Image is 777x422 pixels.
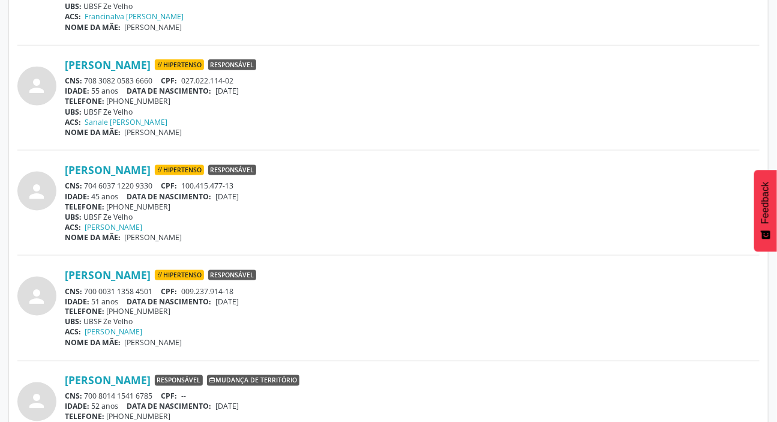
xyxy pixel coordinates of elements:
span: CNS: [65,391,82,402]
span: TELEFONE: [65,307,104,317]
span: TELEFONE: [65,96,104,106]
span: 027.022.114-02 [181,76,233,86]
i: person [26,181,48,202]
a: Sanale [PERSON_NAME] [85,117,168,127]
span: IDADE: [65,86,89,96]
span: DATA DE NASCIMENTO: [127,402,212,412]
span: [DATE] [215,297,239,307]
span: Hipertenso [155,59,204,70]
span: [PERSON_NAME] [125,127,182,137]
i: person [26,286,48,307]
span: [PERSON_NAME] [125,338,182,348]
span: UBS: [65,107,82,117]
i: person [26,75,48,97]
span: Responsável [208,59,256,70]
span: TELEFONE: [65,412,104,422]
div: 704 6037 1220 9330 [65,181,760,191]
span: CPF: [161,286,178,297]
i: person [26,391,48,412]
a: Francinalva [PERSON_NAME] [85,11,184,22]
span: CPF: [161,76,178,86]
div: UBSF Ze Velho [65,107,760,117]
span: NOME DA MÃE: [65,127,121,137]
span: CNS: [65,181,82,191]
span: NOME DA MÃE: [65,232,121,243]
div: UBSF Ze Velho [65,1,760,11]
div: UBSF Ze Velho [65,212,760,222]
span: IDADE: [65,297,89,307]
a: [PERSON_NAME] [65,58,151,71]
a: [PERSON_NAME] [65,163,151,176]
span: CNS: [65,286,82,297]
span: TELEFONE: [65,202,104,212]
a: [PERSON_NAME] [65,268,151,282]
span: DATA DE NASCIMENTO: [127,191,212,202]
span: [DATE] [215,402,239,412]
span: 100.415.477-13 [181,181,233,191]
span: UBS: [65,1,82,11]
span: Mudança de território [207,375,299,386]
span: Responsável [155,375,203,386]
div: 700 0031 1358 4501 [65,286,760,297]
span: CPF: [161,391,178,402]
span: CPF: [161,181,178,191]
div: [PHONE_NUMBER] [65,202,760,212]
a: [PERSON_NAME] [85,327,143,337]
span: [PERSON_NAME] [125,232,182,243]
span: -- [181,391,186,402]
span: NOME DA MÃE: [65,22,121,32]
div: [PHONE_NUMBER] [65,412,760,422]
span: IDADE: [65,191,89,202]
span: ACS: [65,327,81,337]
div: 700 8014 1541 6785 [65,391,760,402]
span: [DATE] [215,191,239,202]
div: 45 anos [65,191,760,202]
span: UBS: [65,317,82,327]
span: Hipertenso [155,165,204,176]
span: 009.237.914-18 [181,286,233,297]
div: [PHONE_NUMBER] [65,307,760,317]
a: [PERSON_NAME] [65,374,151,387]
span: ACS: [65,222,81,232]
span: UBS: [65,212,82,222]
a: [PERSON_NAME] [85,222,143,232]
div: UBSF Ze Velho [65,317,760,327]
span: DATA DE NASCIMENTO: [127,86,212,96]
div: [PHONE_NUMBER] [65,96,760,106]
div: 55 anos [65,86,760,96]
span: Feedback [760,182,771,224]
span: [PERSON_NAME] [125,22,182,32]
span: Responsável [208,270,256,281]
div: 52 anos [65,402,760,412]
span: CNS: [65,76,82,86]
span: Responsável [208,165,256,176]
span: Hipertenso [155,270,204,281]
div: 708 3082 0583 6660 [65,76,760,86]
span: ACS: [65,117,81,127]
span: [DATE] [215,86,239,96]
span: NOME DA MÃE: [65,338,121,348]
span: IDADE: [65,402,89,412]
button: Feedback - Mostrar pesquisa [754,170,777,252]
span: ACS: [65,11,81,22]
span: DATA DE NASCIMENTO: [127,297,212,307]
div: 51 anos [65,297,760,307]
